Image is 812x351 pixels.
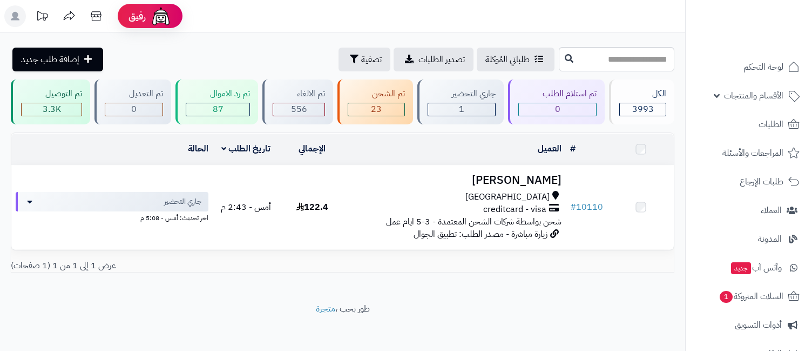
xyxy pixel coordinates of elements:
[619,88,666,100] div: الكل
[371,103,382,116] span: 23
[692,169,806,195] a: طلبات الإرجاع
[506,80,607,124] a: تم استلام الطلب 0
[692,283,806,309] a: السلات المتروكة1
[12,48,103,71] a: إضافة طلب جديد
[361,53,382,66] span: تصفية
[21,88,82,100] div: تم التوصيل
[414,228,547,241] span: زيارة مباشرة - مصدر الطلب: تطبيق الجوال
[9,80,92,124] a: تم التوصيل 3.3K
[519,103,596,116] div: 0
[348,88,405,100] div: تم الشحن
[692,312,806,338] a: أدوات التسويق
[173,80,260,124] a: تم رد الاموال 87
[296,201,328,214] span: 122.4
[29,5,56,30] a: تحديثات المنصة
[394,48,473,71] a: تصدير الطلبات
[731,262,751,274] span: جديد
[105,88,163,100] div: تم التعديل
[339,48,390,71] button: تصفية
[555,103,560,116] span: 0
[632,103,654,116] span: 3993
[316,302,335,315] a: متجرة
[730,260,782,275] span: وآتس آب
[260,80,335,124] a: تم الالغاء 556
[335,80,415,124] a: تم الشحن 23
[692,140,806,166] a: المراجعات والأسئلة
[164,196,202,207] span: جاري التحضير
[273,88,325,100] div: تم الالغاء
[758,231,782,247] span: المدونة
[299,142,326,155] a: الإجمالي
[692,197,806,223] a: العملاء
[428,103,495,116] div: 1
[22,103,82,116] div: 3326
[131,103,137,116] span: 0
[483,203,546,216] span: creditcard - visa
[415,80,506,124] a: جاري التحضير 1
[720,291,733,303] span: 1
[105,103,163,116] div: 0
[150,5,172,27] img: ai-face.png
[761,203,782,218] span: العملاء
[518,88,597,100] div: تم استلام الطلب
[386,215,561,228] span: شحن بواسطة شركات الشحن المعتمدة - 3-5 ايام عمل
[188,142,208,155] a: الحالة
[724,88,783,103] span: الأقسام والمنتجات
[485,53,530,66] span: طلباتي المُوكلة
[465,191,550,203] span: [GEOGRAPHIC_DATA]
[213,103,224,116] span: 87
[570,201,576,214] span: #
[428,88,496,100] div: جاري التحضير
[16,211,208,223] div: اخر تحديث: أمس - 5:08 م
[92,80,173,124] a: تم التعديل 0
[570,201,603,214] a: #10110
[722,145,783,161] span: المراجعات والأسئلة
[739,30,802,53] img: logo-2.png
[221,142,270,155] a: تاريخ الطلب
[570,142,576,155] a: #
[43,103,61,116] span: 3.3K
[692,226,806,252] a: المدونة
[273,103,324,116] div: 556
[291,103,307,116] span: 556
[538,142,561,155] a: العميل
[418,53,465,66] span: تصدير الطلبات
[186,88,250,100] div: تم رد الاموال
[3,260,343,272] div: عرض 1 إلى 1 من 1 (1 صفحات)
[692,255,806,281] a: وآتس آبجديد
[186,103,249,116] div: 87
[759,117,783,132] span: الطلبات
[21,53,79,66] span: إضافة طلب جديد
[477,48,554,71] a: طلباتي المُوكلة
[692,54,806,80] a: لوحة التحكم
[719,289,783,304] span: السلات المتروكة
[607,80,676,124] a: الكل3993
[459,103,464,116] span: 1
[740,174,783,189] span: طلبات الإرجاع
[692,111,806,137] a: الطلبات
[348,103,404,116] div: 23
[221,201,271,214] span: أمس - 2:43 م
[350,174,562,187] h3: [PERSON_NAME]
[743,59,783,75] span: لوحة التحكم
[735,317,782,333] span: أدوات التسويق
[128,10,146,23] span: رفيق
